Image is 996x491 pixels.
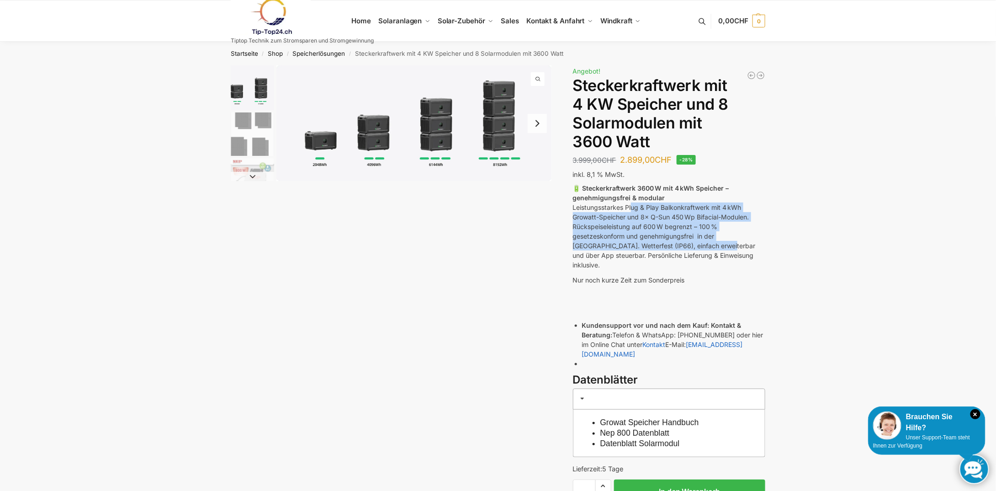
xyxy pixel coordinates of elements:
[258,50,268,58] span: /
[582,321,710,329] strong: Kundensupport vor und nach dem Kauf:
[231,50,258,57] a: Startseite
[873,434,970,449] span: Unser Support-Team steht Ihnen zur Verfügung
[747,71,756,80] a: Balkonkraftwerk 890 Watt Solarmodulleistung mit 1kW/h Zendure Speicher
[438,16,485,25] span: Solar-Zubehör
[528,114,547,133] button: Next slide
[602,156,616,165] span: CHF
[268,50,283,57] a: Shop
[620,155,672,165] bdi: 2.899,00
[603,465,624,473] span: 5 Tage
[228,157,274,203] li: 3 / 9
[677,155,696,165] span: -28%
[345,50,355,58] span: /
[573,465,624,473] span: Lieferzeit:
[873,411,901,440] img: Customer service
[719,7,765,35] a: 0,00CHF 0
[573,184,729,202] strong: 🔋 Steckerkraftwerk 3600 W mit 4 kWh Speicher – genehmigungsfrei & modular
[276,65,551,181] a: growatt noah 2000 flexible erweiterung scaledgrowatt noah 2000 flexible erweiterung scaled
[597,0,645,42] a: Windkraft
[215,42,782,65] nav: Breadcrumb
[231,38,374,43] p: Tiptop Technik zum Stromsparen und Stromgewinnung
[734,16,748,25] span: CHF
[434,0,497,42] a: Solar-Zubehör
[582,320,765,359] li: Telefon & WhatsApp: [PHONE_NUMBER] oder hier im Online Chat unter E-Mail:
[655,155,672,165] span: CHF
[752,15,765,27] span: 0
[523,0,597,42] a: Kontakt & Anfahrt
[573,76,765,151] h1: Steckerkraftwerk mit 4 KW Speicher und 8 Solarmodulen mit 3600 Watt
[231,65,274,110] img: Growatt-NOAH-2000-flexible-erweiterung
[582,321,742,339] strong: Kontakt & Beratung:
[573,171,625,178] span: inkl. 8,1 % MwSt.
[600,428,670,438] a: Nep 800 Datenblatt
[600,418,699,427] a: Growat Speicher Handbuch
[526,16,584,25] span: Kontakt & Anfahrt
[643,341,666,348] a: Kontakt
[600,16,632,25] span: Windkraft
[228,111,274,157] li: 2 / 9
[573,156,616,165] bdi: 3.999,00
[573,183,765,270] p: Leistungsstarkes Plug & Play Balkonkraftwerk mit 4 kWh Growatt-Speicher und 8× Q-Sun 450 Wp Bifac...
[501,16,519,25] span: Sales
[873,411,980,433] div: Brauchen Sie Hilfe?
[600,439,680,448] a: Datenblatt Solarmodul
[970,409,980,419] i: Schließen
[573,67,601,75] span: Angebot!
[379,16,422,25] span: Solaranlagen
[276,65,551,181] li: 1 / 9
[231,158,274,202] img: Nep800
[375,0,434,42] a: Solaranlagen
[228,65,274,111] li: 1 / 9
[582,341,743,358] a: [EMAIL_ADDRESS][DOMAIN_NAME]
[497,0,523,42] a: Sales
[756,71,765,80] a: Balkonkraftwerk 1780 Watt mit 4 KWh Zendure Batteriespeicher Notstrom fähig
[231,172,274,181] button: Next slide
[573,275,765,285] p: Nur noch kurze Zeit zum Sonderpreis
[231,112,274,156] img: 6 Module bificiaL
[573,372,765,388] h3: Datenblätter
[293,50,345,57] a: Speicherlösungen
[719,16,748,25] span: 0,00
[283,50,292,58] span: /
[276,65,551,181] img: Growatt-NOAH-2000-flexible-erweiterung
